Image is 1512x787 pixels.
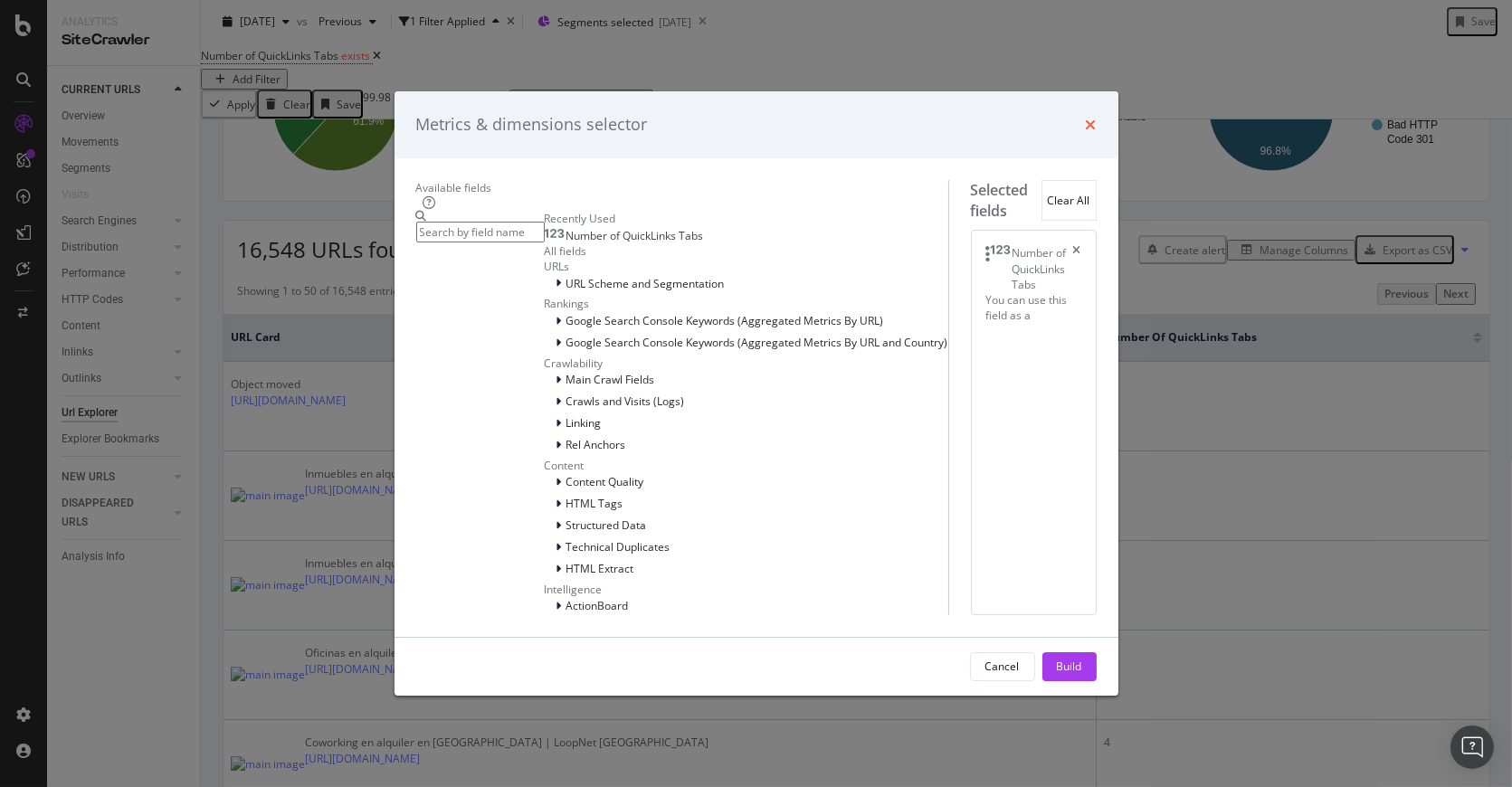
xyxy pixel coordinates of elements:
[1048,193,1090,208] div: Clear All
[1042,652,1097,681] button: Build
[1086,113,1097,137] div: times
[566,437,626,452] span: Rel Anchors
[566,415,602,431] span: Linking
[985,659,1020,674] div: Cancel
[545,458,948,473] div: Content
[566,228,704,243] span: Number of QuickLinks Tabs
[545,582,948,597] div: Intelligence
[545,356,948,371] div: Crawlability
[1073,245,1081,291] div: times
[970,652,1035,681] button: Cancel
[566,276,725,291] span: URL Scheme and Segmentation
[566,598,629,613] span: ActionBoard
[971,180,1041,222] div: Selected fields
[1041,180,1097,222] button: Clear All
[566,496,623,511] span: HTML Tags
[986,245,1081,291] div: Number of QuickLinks Tabstimes
[566,517,647,533] span: Structured Data
[416,113,648,137] div: Metrics & dimensions selector
[566,474,644,489] span: Content Quality
[1057,659,1082,674] div: Build
[986,292,1081,323] div: You can use this field as a
[395,91,1118,696] div: modal
[416,222,545,242] input: Search by field name
[1450,725,1494,769] div: Open Intercom Messenger
[545,243,948,259] div: All fields
[545,211,948,226] div: Recently Used
[566,372,655,387] span: Main Crawl Fields
[545,296,948,311] div: Rankings
[1013,245,1073,291] div: Number of QuickLinks Tabs
[566,393,685,409] span: Crawls and Visits (Logs)
[416,180,948,195] div: Available fields
[566,335,948,350] span: Google Search Console Keywords (Aggregated Metrics By URL and Country)
[566,539,670,555] span: Technical Duplicates
[566,313,884,328] span: Google Search Console Keywords (Aggregated Metrics By URL)
[545,259,948,274] div: URLs
[566,561,634,576] span: HTML Extract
